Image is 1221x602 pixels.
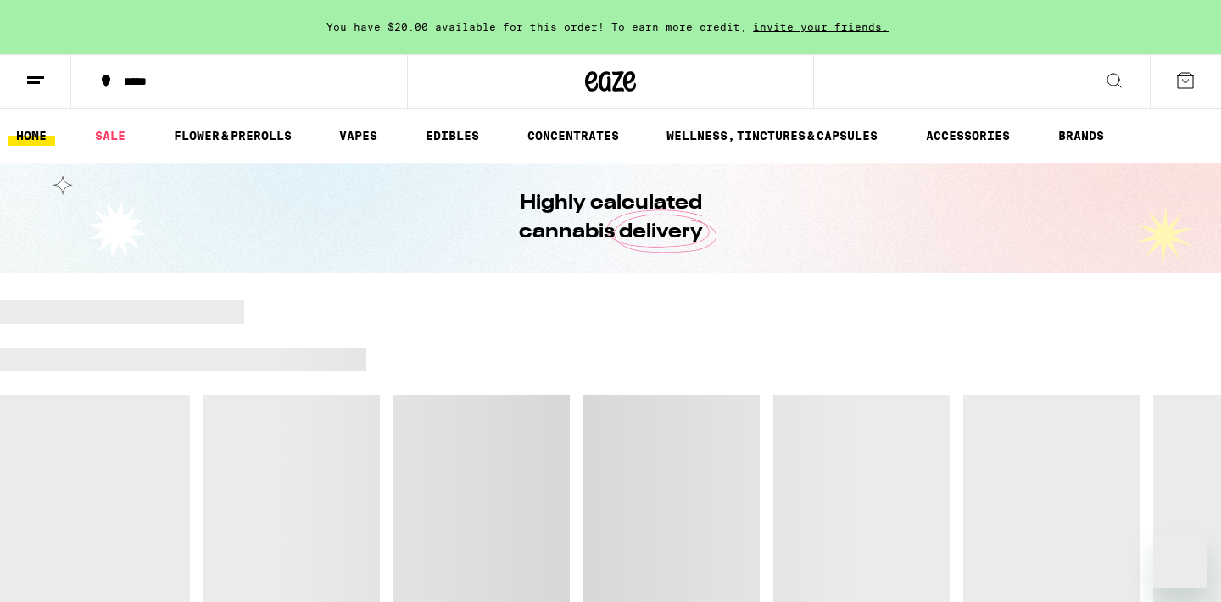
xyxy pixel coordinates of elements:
[519,125,627,146] a: CONCENTRATES
[471,189,750,247] h1: Highly calculated cannabis delivery
[747,21,895,32] span: invite your friends.
[917,125,1018,146] a: ACCESSORIES
[417,125,488,146] a: EDIBLES
[326,21,747,32] span: You have $20.00 available for this order! To earn more credit,
[8,125,55,146] a: HOME
[331,125,386,146] a: VAPES
[658,125,886,146] a: WELLNESS, TINCTURES & CAPSULES
[165,125,300,146] a: FLOWER & PREROLLS
[1153,534,1207,588] iframe: Button to launch messaging window
[86,125,134,146] a: SALE
[1050,125,1112,146] a: BRANDS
